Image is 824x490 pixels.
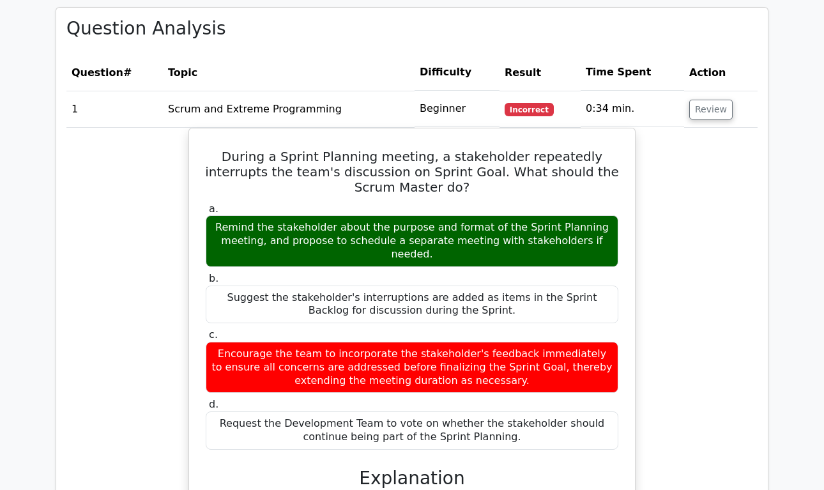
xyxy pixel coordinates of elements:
h3: Explanation [213,468,611,489]
span: Question [72,66,123,79]
th: Difficulty [415,54,500,91]
div: Encourage the team to incorporate the stakeholder's feedback immediately to ensure all concerns a... [206,342,618,393]
th: Action [684,54,758,91]
div: Request the Development Team to vote on whether the stakeholder should continue being part of the... [206,411,618,450]
span: b. [209,272,218,284]
th: Result [500,54,581,91]
th: # [66,54,163,91]
h3: Question Analysis [66,18,758,40]
td: Beginner [415,91,500,127]
span: a. [209,203,218,215]
div: Remind the stakeholder about the purpose and format of the Sprint Planning meeting, and propose t... [206,215,618,266]
h5: During a Sprint Planning meeting, a stakeholder repeatedly interrupts the team's discussion on Sp... [204,149,620,195]
span: d. [209,398,218,410]
span: c. [209,328,218,341]
td: Scrum and Extreme Programming [163,91,415,127]
td: 1 [66,91,163,127]
td: 0:34 min. [581,91,684,127]
button: Review [689,100,733,119]
th: Topic [163,54,415,91]
div: Suggest the stakeholder's interruptions are added as items in the Sprint Backlog for discussion d... [206,286,618,324]
span: Incorrect [505,103,554,116]
th: Time Spent [581,54,684,91]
